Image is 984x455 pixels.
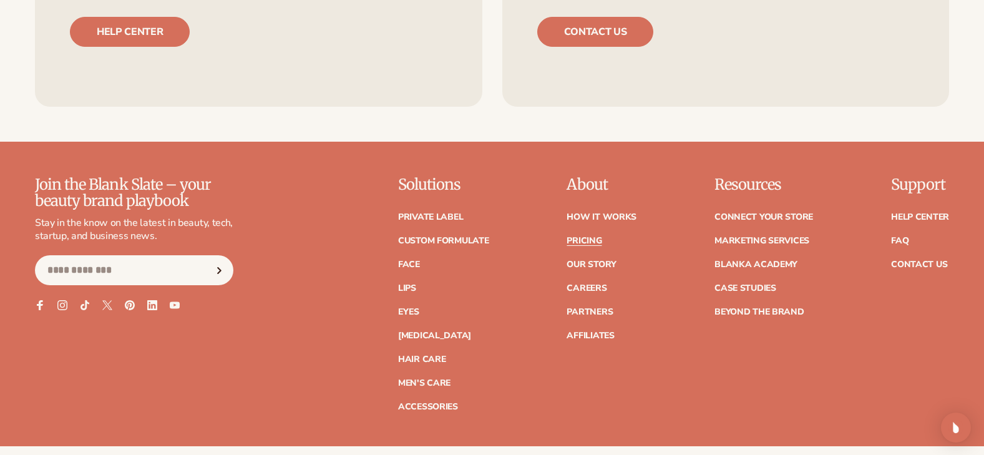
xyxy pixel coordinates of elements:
a: Careers [567,284,606,293]
a: Help center [70,17,190,47]
a: How It Works [567,213,636,222]
p: Support [891,177,949,193]
a: Blanka Academy [714,260,797,269]
a: Face [398,260,420,269]
a: Hair Care [398,355,446,364]
a: Custom formulate [398,237,489,245]
p: About [567,177,636,193]
a: FAQ [891,237,908,245]
a: Contact us [537,17,654,47]
a: Accessories [398,403,458,411]
a: Private label [398,213,463,222]
a: Marketing services [714,237,809,245]
a: Beyond the brand [714,308,804,316]
button: Subscribe [205,255,233,285]
a: Our Story [567,260,616,269]
a: Eyes [398,308,419,316]
a: Connect your store [714,213,813,222]
a: Case Studies [714,284,776,293]
a: Pricing [567,237,602,245]
p: Stay in the know on the latest in beauty, tech, startup, and business news. [35,217,233,243]
p: Join the Blank Slate – your beauty brand playbook [35,177,233,210]
a: Lips [398,284,416,293]
p: Solutions [398,177,489,193]
p: Resources [714,177,813,193]
a: Affiliates [567,331,614,340]
a: Help Center [891,213,949,222]
a: Partners [567,308,613,316]
a: [MEDICAL_DATA] [398,331,471,340]
a: Men's Care [398,379,451,388]
a: Contact Us [891,260,947,269]
div: Open Intercom Messenger [941,413,971,443]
